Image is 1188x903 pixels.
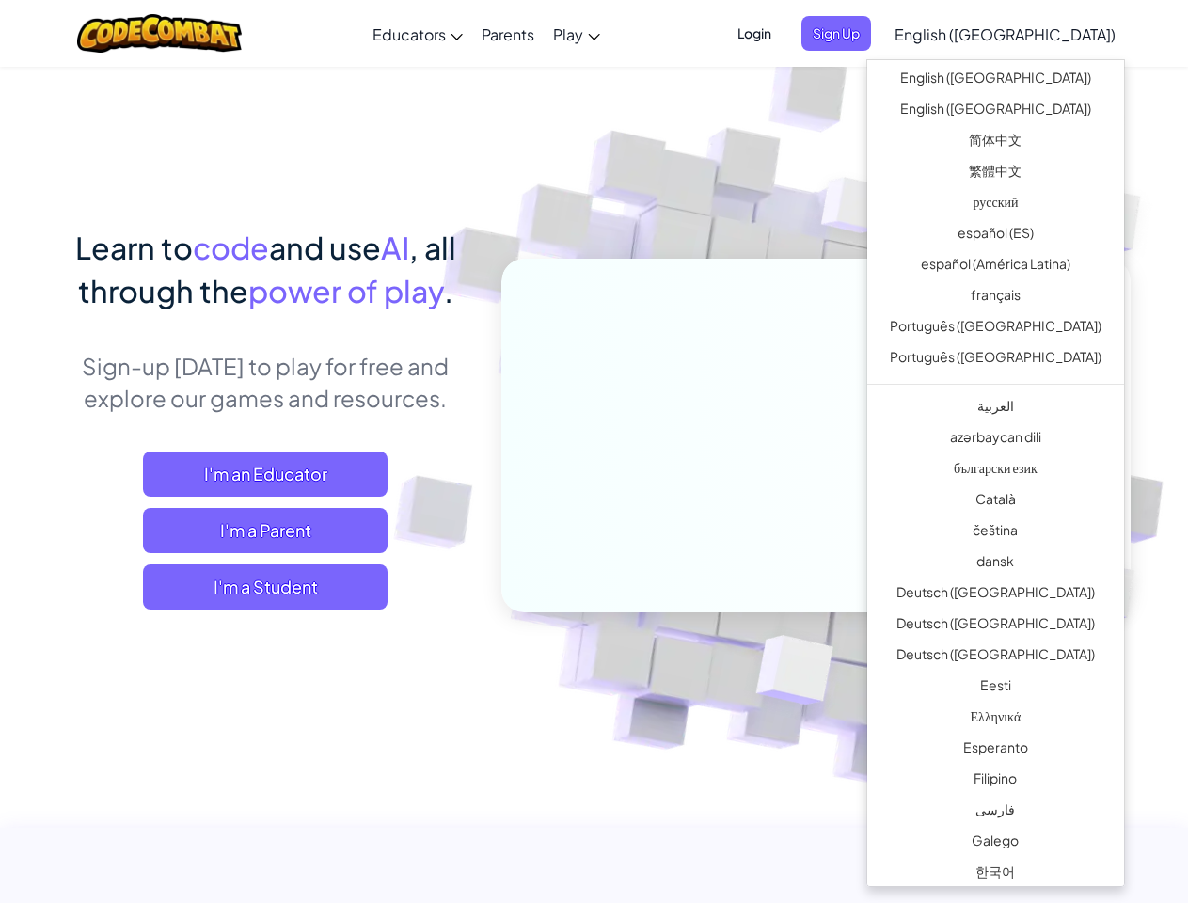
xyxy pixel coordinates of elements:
a: Deutsch ([GEOGRAPHIC_DATA]) [867,610,1124,642]
a: فارسی [867,797,1124,828]
a: English ([GEOGRAPHIC_DATA]) [867,65,1124,96]
button: Sign Up [801,16,871,51]
a: 한국어 [867,859,1124,890]
a: Deutsch ([GEOGRAPHIC_DATA]) [867,579,1124,610]
span: AI [381,229,409,266]
span: English ([GEOGRAPHIC_DATA]) [895,24,1116,44]
a: English ([GEOGRAPHIC_DATA]) [867,96,1124,127]
a: Galego [867,828,1124,859]
a: français [867,282,1124,313]
span: Learn to [75,229,193,266]
a: español (ES) [867,220,1124,251]
a: 简体中文 [867,127,1124,158]
a: Eesti [867,673,1124,704]
a: Filipino [867,766,1124,797]
a: English ([GEOGRAPHIC_DATA]) [885,8,1125,59]
a: Català [867,486,1124,517]
a: I'm an Educator [143,451,388,497]
span: Educators [372,24,446,44]
span: power of play [248,272,444,309]
p: Sign-up [DATE] to play for free and explore our games and resources. [58,350,473,414]
a: 繁體中文 [867,158,1124,189]
span: Play [553,24,583,44]
a: Português ([GEOGRAPHIC_DATA]) [867,313,1124,344]
a: Play [544,8,610,59]
span: . [444,272,453,309]
img: CodeCombat logo [77,14,242,53]
button: I'm a Student [143,564,388,610]
a: български език [867,455,1124,486]
a: Português ([GEOGRAPHIC_DATA]) [867,344,1124,375]
a: Esperanto [867,735,1124,766]
a: azərbaycan dili [867,424,1124,455]
span: code [193,229,269,266]
img: Overlap cubes [785,140,921,280]
a: čeština [867,517,1124,548]
a: Ελληνικά [867,704,1124,735]
a: العربية [867,393,1124,424]
a: русский [867,189,1124,220]
a: I'm a Parent [143,508,388,553]
a: Parents [472,8,544,59]
span: and use [269,229,381,266]
a: Deutsch ([GEOGRAPHIC_DATA]) [867,642,1124,673]
a: español (América Latina) [867,251,1124,282]
button: Login [726,16,783,51]
img: Overlap cubes [709,595,878,752]
a: dansk [867,548,1124,579]
a: Educators [363,8,472,59]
